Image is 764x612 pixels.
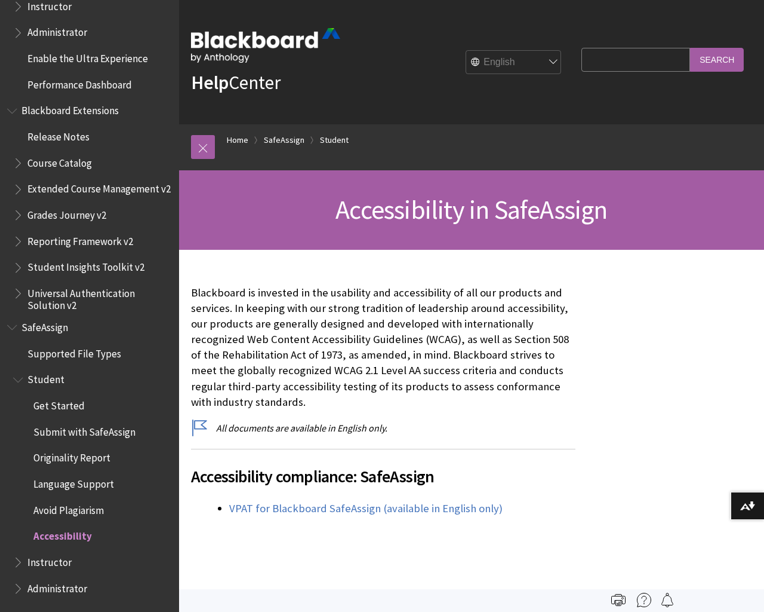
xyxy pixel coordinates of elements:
p: Blackboard is invested in the usability and accessibility of all our products and services. In ke... [191,285,575,410]
a: Home [227,133,248,148]
span: Avoid Plagiarism [33,500,103,516]
img: Follow this page [660,593,674,607]
span: Student Insights Toolkit v2 [27,258,144,274]
select: Site Language Selector [466,51,562,75]
span: Administrator [27,579,87,595]
a: VPAT for Blackboard SafeAssign (available in English only) [229,501,503,516]
span: Administrator [27,23,87,39]
span: Blackboard Extensions [21,101,118,117]
p: All documents are available in English only. [191,421,575,434]
span: Accessibility compliance: SafeAssign [191,464,575,489]
span: Grades Journey v2 [27,205,106,221]
nav: Book outline for Blackboard SafeAssign [7,317,172,598]
span: Course Catalog [27,153,91,169]
span: Supported File Types [27,344,121,360]
span: SafeAssign [21,317,67,333]
span: Performance Dashboard [27,75,131,91]
a: Student [320,133,349,148]
span: Universal Authentication Solution v2 [27,283,171,311]
span: Accessibility in SafeAssign [335,193,607,226]
span: Release Notes [27,127,89,143]
a: SafeAssign [264,133,304,148]
input: Search [690,48,744,71]
span: Reporting Framework v2 [27,231,133,247]
span: Submit with SafeAssign [33,422,135,438]
a: HelpCenter [191,71,281,94]
span: Student [27,370,64,386]
strong: Help [191,71,229,94]
span: Extended Course Management v2 [27,179,170,195]
img: Print [611,593,626,607]
span: Instructor [27,552,71,568]
span: Accessibility [33,527,91,543]
span: Get Started [33,396,84,412]
img: More help [637,593,651,607]
img: Blackboard by Anthology [191,28,340,63]
span: Originality Report [33,448,110,464]
span: Enable the Ultra Experience [27,48,147,65]
span: Language Support [33,474,113,490]
nav: Book outline for Blackboard Extensions [7,101,172,312]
